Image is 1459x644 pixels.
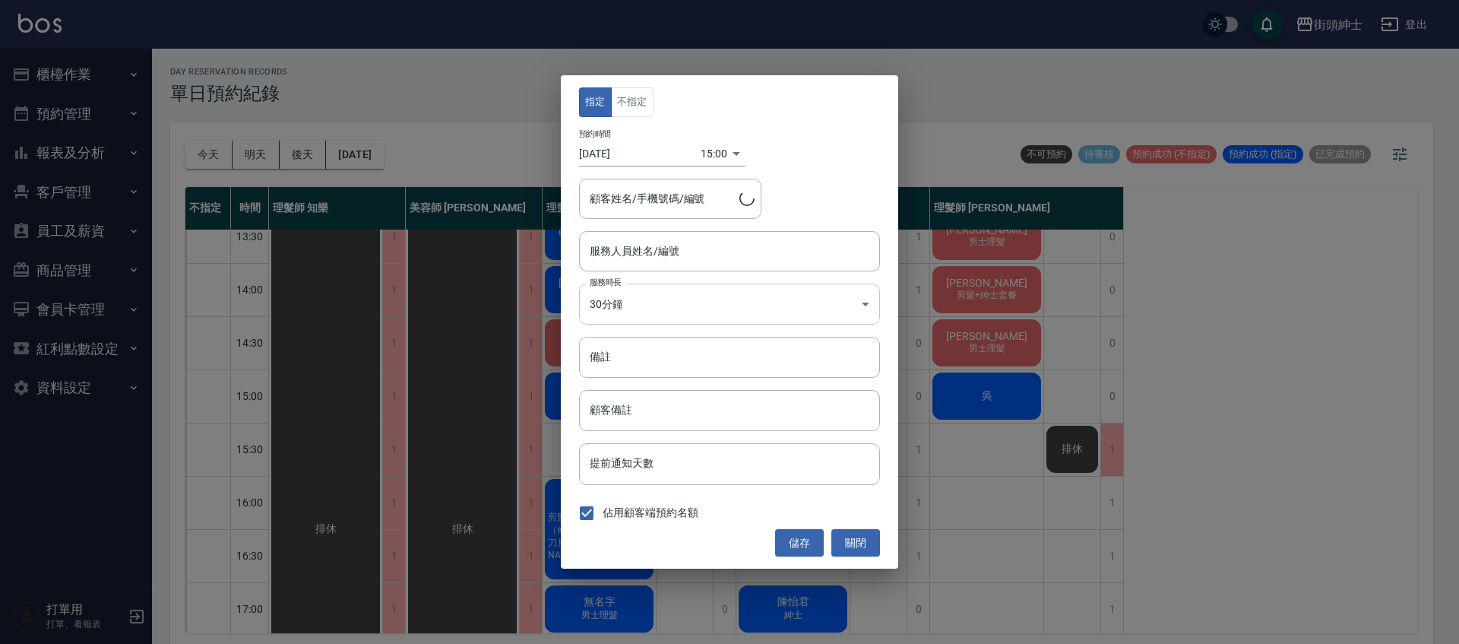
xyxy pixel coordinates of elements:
label: 服務時長 [590,277,622,288]
button: 不指定 [611,87,654,117]
input: Choose date, selected date is 2025-10-15 [579,141,701,167]
div: 15:00 [701,141,727,167]
button: 指定 [579,87,612,117]
span: 佔用顧客端預約名額 [603,505,698,521]
div: 30分鐘 [579,284,880,325]
label: 預約時間 [579,128,611,139]
button: 儲存 [775,529,824,557]
button: 關閉 [831,529,880,557]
